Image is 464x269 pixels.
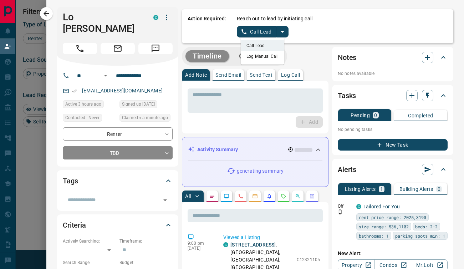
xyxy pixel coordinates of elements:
a: [EMAIL_ADDRESS][DOMAIN_NAME] [82,88,163,93]
div: Tue Aug 12 2025 [119,114,173,124]
button: Open [160,195,170,205]
p: C12321105 [297,257,320,263]
p: Send Email [215,72,241,77]
p: [DATE] [188,246,213,251]
svg: Email Verified [72,88,77,93]
h2: Notes [338,52,356,63]
svg: Calls [238,193,244,199]
p: Add Note [185,72,207,77]
h2: Alerts [338,164,356,175]
svg: Lead Browsing Activity [224,193,229,199]
div: condos.ca [223,242,228,247]
button: Call Lead [237,26,276,37]
p: No pending tasks [338,124,448,135]
p: All [185,194,191,199]
div: Alerts [338,161,448,178]
svg: Push Notification Only [338,209,343,214]
span: parking spots min: 1 [395,232,445,239]
p: 9:00 pm [188,241,213,246]
a: Tailored For You [363,204,400,209]
h2: Criteria [63,219,86,231]
p: Budget: [119,259,173,266]
div: Sun Aug 10 2025 [119,100,173,110]
button: Campaigns [232,50,284,62]
span: Signed up [DATE] [122,101,155,108]
div: Activity Summary [188,143,322,156]
p: New Alert: [338,250,448,257]
div: Tasks [338,87,448,104]
h2: Tags [63,175,78,187]
p: Send Text [250,72,272,77]
span: Call [63,43,97,54]
svg: Opportunities [295,193,301,199]
div: Mon Aug 11 2025 [63,100,116,110]
div: split button [237,26,289,37]
div: Notes [338,49,448,66]
p: Off [338,203,352,209]
p: Actively Searching: [63,238,116,244]
span: bathrooms: 1 [359,232,389,239]
p: Completed [408,113,433,118]
p: Building Alerts [399,187,433,192]
div: condos.ca [153,15,158,20]
p: Action Required: [188,15,226,37]
svg: Emails [252,193,258,199]
span: Message [138,43,173,54]
span: Active 3 hours ago [65,101,101,108]
li: Call Lead [241,40,284,51]
div: condos.ca [356,204,361,209]
a: [STREET_ADDRESS] [230,242,276,248]
p: No notes available [338,70,448,77]
p: Reach out to lead by initiating call [237,15,312,22]
span: rent price range: 2025,3190 [359,214,426,221]
span: Email [101,43,135,54]
span: beds: 2-2 [415,223,438,230]
div: Tags [63,172,173,189]
p: 1 [380,187,383,192]
span: size range: 536,1102 [359,223,409,230]
p: Search Range: [63,259,116,266]
button: Open [101,71,110,80]
svg: Agent Actions [309,193,315,199]
div: Criteria [63,217,173,234]
p: Pending [351,113,370,118]
p: Timeframe: [119,238,173,244]
span: Claimed < a minute ago [122,114,168,121]
li: Log Manual Call [241,51,284,62]
svg: Notes [209,193,215,199]
p: generating summary [237,167,284,175]
div: Renter [63,127,173,141]
svg: Requests [281,193,286,199]
svg: Listing Alerts [266,193,272,199]
button: New Task [338,139,448,151]
div: TBD [63,146,173,159]
span: Contacted - Never [65,114,100,121]
p: Listing Alerts [345,187,376,192]
p: Activity Summary [197,146,238,153]
p: Viewed a Listing [223,234,320,241]
p: Log Call [281,72,300,77]
button: Timeline [185,50,229,62]
p: 0 [374,113,377,118]
h2: Tasks [338,90,356,101]
h1: Lo [PERSON_NAME] [63,11,143,34]
p: 0 [438,187,440,192]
